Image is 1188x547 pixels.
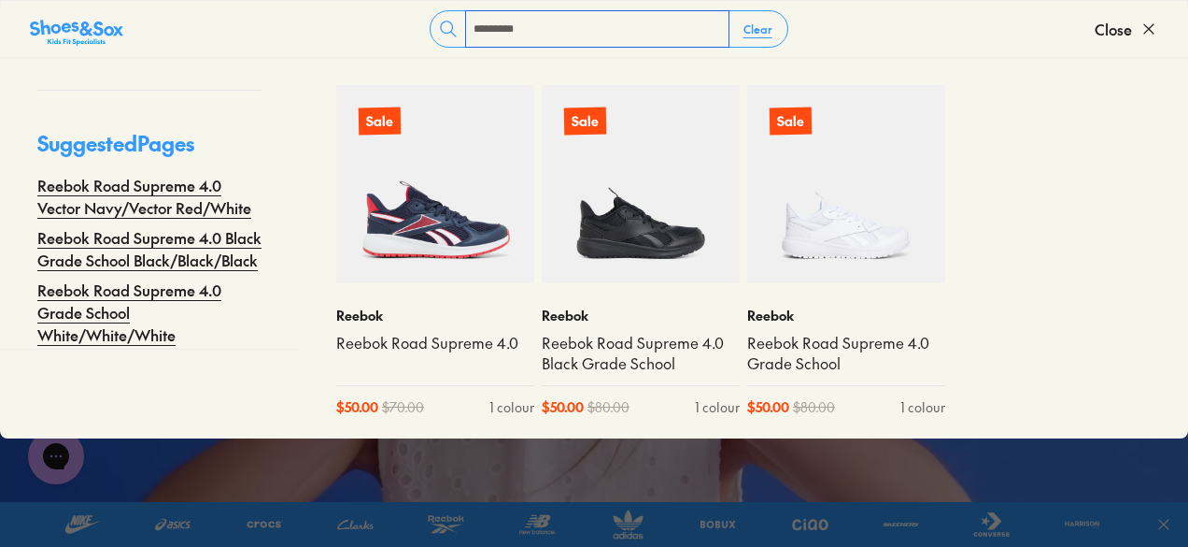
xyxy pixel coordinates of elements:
span: $ 70.00 [382,397,424,417]
a: Reebok Road Supreme 4.0 Grade School [747,333,945,374]
div: 1 colour [900,397,945,417]
iframe: Gorgias live chat messenger [19,422,93,491]
a: Reebok Road Supreme 4.0 Black Grade School [542,333,740,374]
a: Reebok Road Supreme 4.0 [336,333,534,353]
span: $ 50.00 [336,397,378,417]
span: Close [1095,18,1132,40]
p: Reebok [336,306,534,325]
span: $ 50.00 [747,397,789,417]
button: Clear [728,12,787,46]
p: Sale [564,108,606,136]
span: $ 50.00 [542,397,584,417]
span: $ 80.00 [587,397,629,417]
div: 1 colour [695,397,740,417]
p: Sale [358,106,403,137]
p: Reebok [542,306,740,325]
p: Suggested Pages [37,128,262,174]
button: Close [1095,8,1158,50]
a: Reebok Road Supreme 4.0 Grade School White/White/White [37,279,262,346]
div: 1 colour [489,397,534,417]
a: Sale [336,85,534,283]
p: Sale [770,108,812,136]
a: Reebok Road Supreme 4.0 Black Grade School Black/Black/Black [37,226,262,271]
a: Sale [542,85,740,283]
a: Sale [747,85,945,283]
span: $ 80.00 [793,397,835,417]
a: Shoes &amp; Sox [30,14,123,44]
p: Reebok [747,306,945,325]
a: Reebok Road Supreme 4.0 Vector Navy/Vector Red/White [37,174,262,219]
img: SNS_Logo_Responsive.svg [30,18,123,48]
